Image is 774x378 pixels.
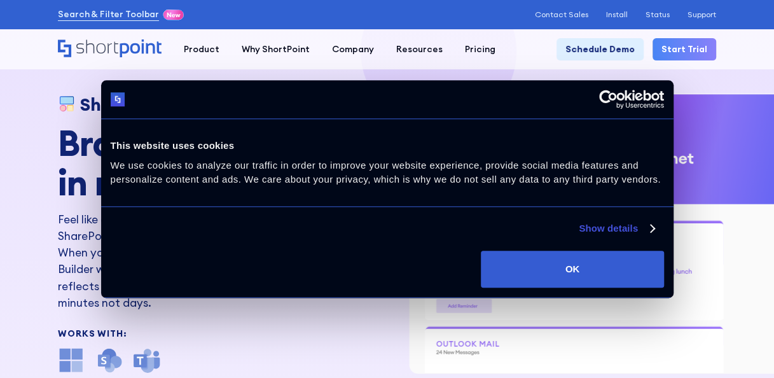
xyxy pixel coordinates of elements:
[710,317,774,378] iframe: Chat Widget
[111,138,664,153] div: This website uses cookies
[385,38,454,60] a: Resources
[58,120,375,205] strong: Brand your Intranet in minutes
[134,347,160,374] img: microsoft teams icon
[58,244,334,311] p: When you're designing in SharePoint, our Theme Builder will help you create an intranet theme tha...
[465,43,495,56] div: Pricing
[58,347,85,374] img: microsoft office icon
[242,43,310,56] div: Why ShortPoint
[58,329,392,338] div: Works With:
[58,8,159,21] a: Search & Filter Toolbar
[321,38,385,60] a: Company
[58,39,162,59] a: Home
[556,38,644,60] a: Schedule Demo
[80,94,298,115] h1: SharePoint Theme Builder
[111,92,125,107] img: logo
[688,10,716,19] a: Support
[396,43,443,56] div: Resources
[653,38,716,60] a: Start Trial
[184,43,219,56] div: Product
[454,38,507,60] a: Pricing
[579,221,654,236] a: Show details
[535,10,588,19] a: Contact Sales
[58,211,334,245] h2: Feel like a SharePoint theme designer by customizing SharePoint themes in minutes!
[606,10,628,19] a: Install
[646,10,670,19] a: Status
[332,43,374,56] div: Company
[96,347,123,374] img: SharePoint icon
[481,251,663,288] button: OK
[553,90,664,109] a: Usercentrics Cookiebot - opens in a new window
[231,38,321,60] a: Why ShortPoint
[111,160,661,185] span: We use cookies to analyze our traffic in order to improve your website experience, provide social...
[173,38,231,60] a: Product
